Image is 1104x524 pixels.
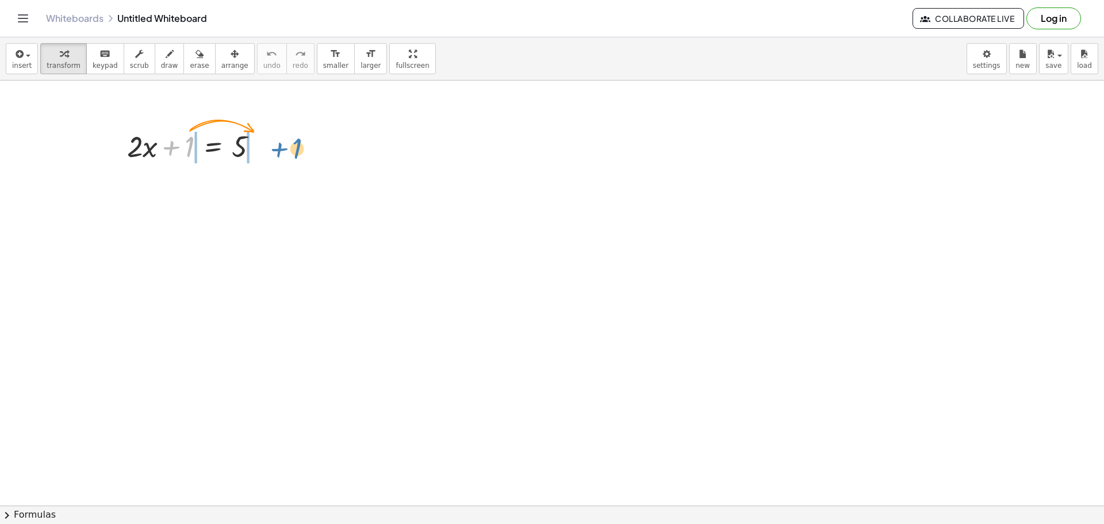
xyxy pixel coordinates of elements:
button: new [1009,43,1037,74]
span: settings [973,62,1000,70]
button: keyboardkeypad [86,43,124,74]
span: draw [161,62,178,70]
button: settings [967,43,1007,74]
span: redo [293,62,308,70]
span: larger [361,62,381,70]
button: Log in [1026,7,1081,29]
button: transform [40,43,87,74]
a: Whiteboards [46,13,103,24]
button: insert [6,43,38,74]
span: undo [263,62,281,70]
span: new [1015,62,1030,70]
span: insert [12,62,32,70]
span: fullscreen [396,62,429,70]
button: format_sizesmaller [317,43,355,74]
i: format_size [365,47,376,61]
span: arrange [221,62,248,70]
button: save [1039,43,1068,74]
span: load [1077,62,1092,70]
button: load [1071,43,1098,74]
button: undoundo [257,43,287,74]
button: Collaborate Live [913,8,1024,29]
i: keyboard [99,47,110,61]
span: save [1045,62,1061,70]
span: Collaborate Live [922,13,1014,24]
span: keypad [93,62,118,70]
span: smaller [323,62,348,70]
i: undo [266,47,277,61]
span: erase [190,62,209,70]
button: fullscreen [389,43,435,74]
i: format_size [330,47,341,61]
span: transform [47,62,80,70]
button: scrub [124,43,155,74]
button: erase [183,43,215,74]
i: redo [295,47,306,61]
button: draw [155,43,185,74]
button: Toggle navigation [14,9,32,28]
button: format_sizelarger [354,43,387,74]
button: arrange [215,43,255,74]
button: redoredo [286,43,315,74]
span: scrub [130,62,149,70]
